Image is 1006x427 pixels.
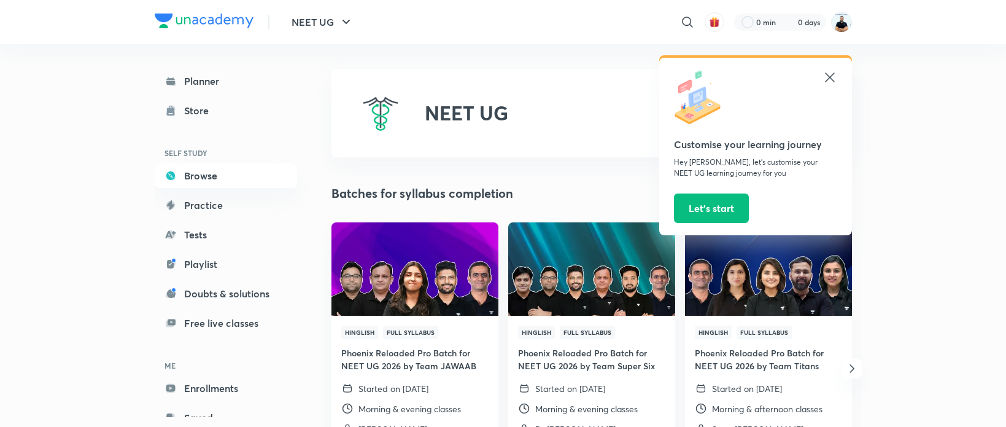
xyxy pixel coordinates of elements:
[674,137,837,152] h5: Customise your learning journey
[155,14,253,28] img: Company Logo
[695,326,732,339] span: Hinglish
[506,221,676,316] img: Thumbnail
[155,163,297,188] a: Browse
[535,382,605,395] p: Started on [DATE]
[712,382,782,395] p: Started on [DATE]
[155,14,253,31] a: Company Logo
[425,101,508,125] h2: NEET UG
[831,12,852,33] img: Subhash Chandra Yadav
[712,402,822,415] p: Morning & afternoon classes
[155,69,297,93] a: Planner
[331,184,513,203] h2: Batches for syllabus completion
[155,143,297,163] h6: SELF STUDY
[358,382,428,395] p: Started on [DATE]
[705,12,724,32] button: avatar
[184,103,216,118] div: Store
[674,157,837,179] p: Hey [PERSON_NAME], let’s customise your NEET UG learning journey for you
[155,281,297,306] a: Doubts & solutions
[155,252,297,276] a: Playlist
[358,402,461,415] p: Morning & evening classes
[155,376,297,401] a: Enrollments
[361,93,400,133] img: NEET UG
[330,221,500,316] img: Thumbnail
[518,326,555,339] span: Hinglish
[284,10,361,34] button: NEET UG
[683,221,853,316] img: Thumbnail
[674,194,749,223] button: Let’s start
[155,311,297,335] a: Free live classes
[709,17,720,28] img: avatar
[383,326,438,339] span: Full Syllabus
[341,326,378,339] span: Hinglish
[341,347,489,372] h4: Phoenix Reloaded Pro Batch for NEET UG 2026 by Team JAWAAB
[560,326,615,339] span: Full Syllabus
[155,98,297,123] a: Store
[674,70,729,125] img: icon
[535,402,638,415] p: Morning & evening classes
[518,347,665,372] h4: Phoenix Reloaded Pro Batch for NEET UG 2026 by Team Super Six
[155,355,297,376] h6: ME
[737,326,792,339] span: Full Syllabus
[695,347,842,372] h4: Phoenix Reloaded Pro Batch for NEET UG 2026 by Team Titans
[783,16,795,28] img: streak
[155,193,297,217] a: Practice
[155,222,297,247] a: Tests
